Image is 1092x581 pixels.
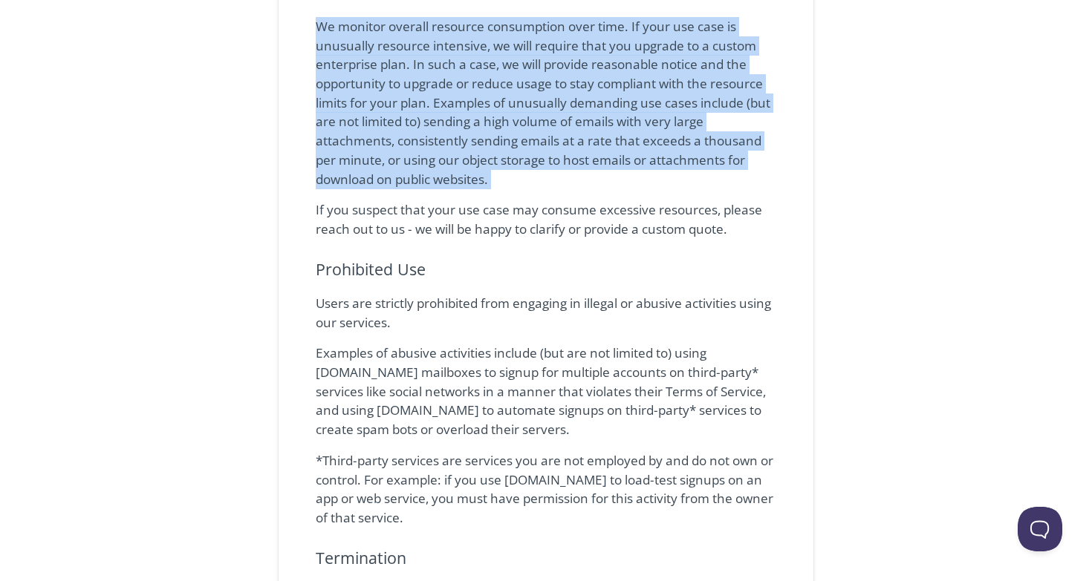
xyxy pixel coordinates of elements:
[316,344,776,439] p: Examples of abusive activities include (but are not limited to) using [DOMAIN_NAME] mailboxes to ...
[316,257,776,282] h6: Prohibited Use
[1018,507,1062,551] iframe: Help Scout Beacon - Open
[316,545,776,571] h6: Termination
[316,294,776,332] p: Users are strictly prohibited from engaging in illegal or abusive activities using our services.
[316,200,776,238] p: If you suspect that your use case may consume excessive resources, please reach out to us - we wi...
[316,17,776,188] p: We monitor overall resource consumption over time. If your use case is unusually resource intensi...
[316,451,776,528] p: *Third-party services are services you are not employed by and do not own or control. For example...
